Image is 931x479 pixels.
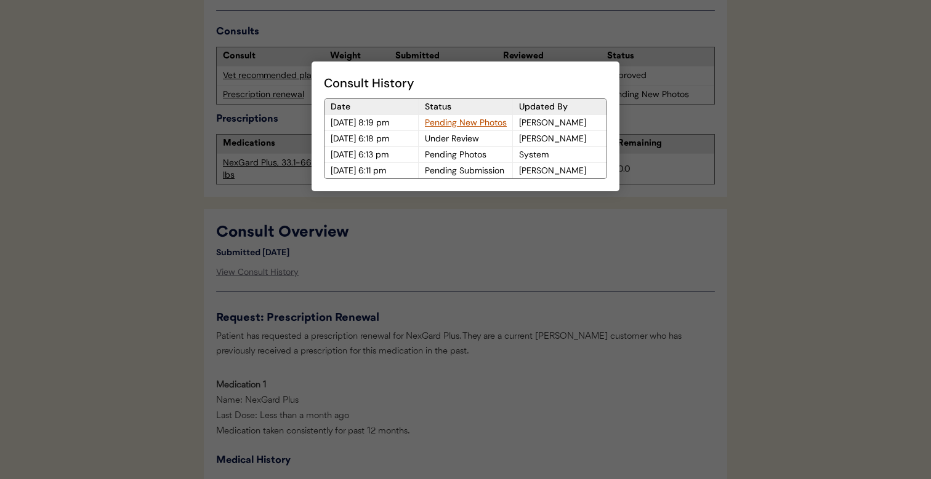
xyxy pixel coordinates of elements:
[324,99,418,114] div: Date
[324,74,607,92] div: Consult History
[419,115,512,130] div: Pending New Photos
[324,147,418,162] div: [DATE] 6:13 pm
[419,131,512,146] div: Under Review
[513,131,607,146] div: [PERSON_NAME]
[324,131,418,146] div: [DATE] 6:18 pm
[419,147,512,162] div: Pending Photos
[419,163,512,178] div: Pending Submission
[513,99,607,114] div: Updated By
[324,115,418,130] div: [DATE] 8:19 pm
[513,163,607,178] div: [PERSON_NAME]
[324,163,418,178] div: [DATE] 6:11 pm
[513,115,607,130] div: [PERSON_NAME]
[419,99,512,114] div: Status
[513,147,607,162] div: System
